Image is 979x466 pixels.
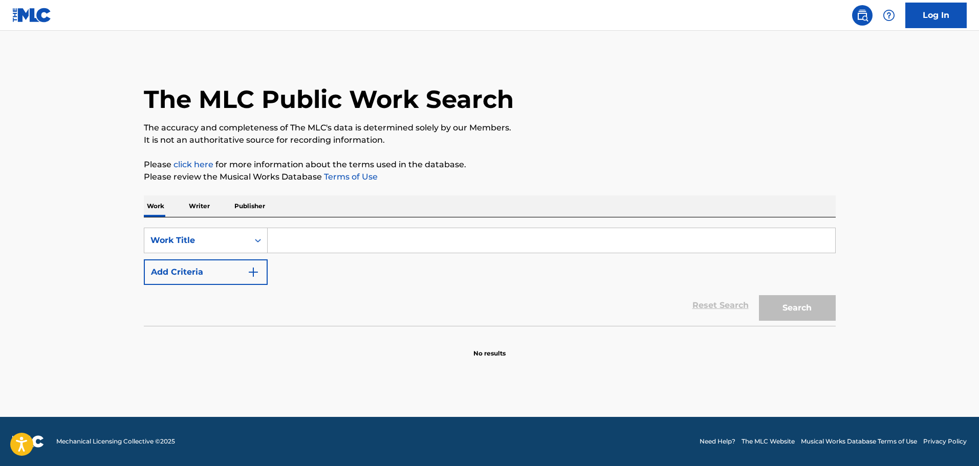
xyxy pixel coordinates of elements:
[144,195,167,217] p: Work
[700,437,735,446] a: Need Help?
[144,228,836,326] form: Search Form
[473,337,506,358] p: No results
[879,5,899,26] div: Help
[742,437,795,446] a: The MLC Website
[852,5,873,26] a: Public Search
[12,8,52,23] img: MLC Logo
[144,122,836,134] p: The accuracy and completeness of The MLC's data is determined solely by our Members.
[231,195,268,217] p: Publisher
[144,84,514,115] h1: The MLC Public Work Search
[150,234,243,247] div: Work Title
[322,172,378,182] a: Terms of Use
[144,159,836,171] p: Please for more information about the terms used in the database.
[173,160,213,169] a: click here
[883,9,895,21] img: help
[247,266,259,278] img: 9d2ae6d4665cec9f34b9.svg
[56,437,175,446] span: Mechanical Licensing Collective © 2025
[923,437,967,446] a: Privacy Policy
[144,259,268,285] button: Add Criteria
[12,435,44,448] img: logo
[856,9,868,21] img: search
[905,3,967,28] a: Log In
[144,171,836,183] p: Please review the Musical Works Database
[186,195,213,217] p: Writer
[928,417,979,466] iframe: Chat Widget
[144,134,836,146] p: It is not an authoritative source for recording information.
[801,437,917,446] a: Musical Works Database Terms of Use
